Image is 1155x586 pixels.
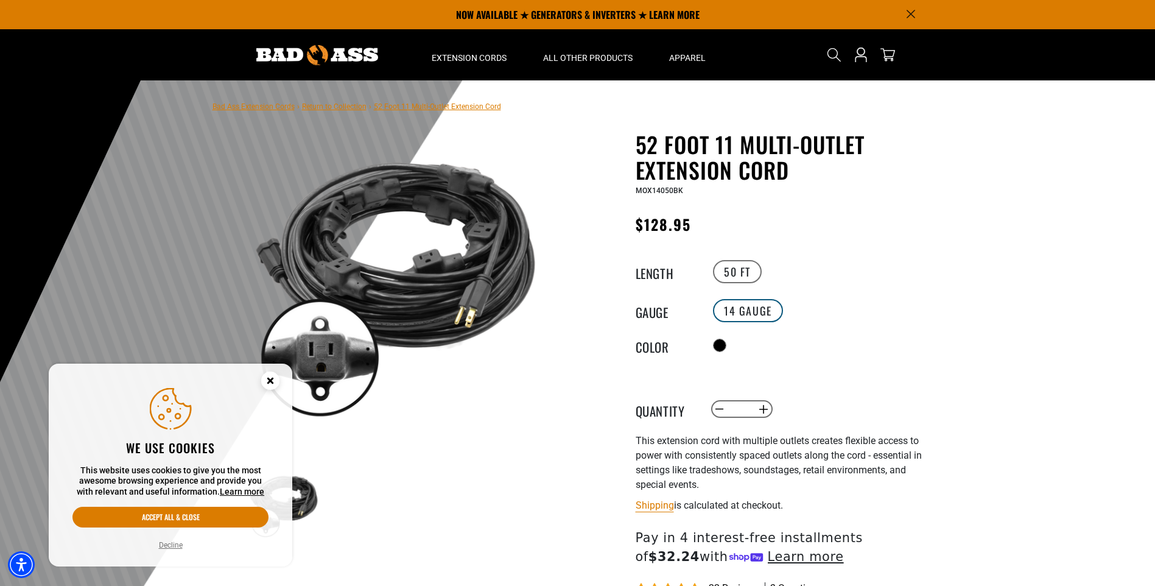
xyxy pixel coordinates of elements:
[636,401,697,417] label: Quantity
[636,497,934,514] div: is calculated at checkout.
[636,435,922,490] span: This extension cord with multiple outlets creates flexible access to power with consistently spac...
[248,364,292,401] button: Close this option
[297,102,300,111] span: ›
[851,29,871,80] a: Open this option
[636,500,674,511] a: Shipping
[413,29,525,80] summary: Extension Cords
[256,45,378,65] img: Bad Ass Extension Cords
[636,213,692,235] span: $128.95
[212,102,295,111] a: Bad Ass Extension Cords
[824,45,844,65] summary: Search
[525,29,651,80] summary: All Other Products
[432,52,507,63] span: Extension Cords
[8,551,35,578] div: Accessibility Menu
[302,102,367,111] a: Return to Collection
[878,48,897,62] a: cart
[669,52,706,63] span: Apparel
[636,264,697,280] legend: Length
[636,337,697,353] legend: Color
[155,539,186,551] button: Decline
[72,465,269,498] p: This website uses cookies to give you the most awesome browsing experience and provide you with r...
[72,440,269,456] h2: We use cookies
[220,487,264,496] a: This website uses cookies to give you the most awesome browsing experience and provide you with r...
[369,102,371,111] span: ›
[72,507,269,528] button: Accept all & close
[713,299,783,322] label: 14 Gauge
[49,364,292,567] aside: Cookie Consent
[374,102,501,111] span: 52 Foot 11 Multi-Outlet Extension Cord
[543,52,633,63] span: All Other Products
[212,99,501,113] nav: breadcrumbs
[713,260,762,283] label: 50 FT
[248,134,542,428] img: black
[636,132,934,183] h1: 52 Foot 11 Multi-Outlet Extension Cord
[651,29,724,80] summary: Apparel
[636,303,697,319] legend: Gauge
[636,186,683,195] span: MOX14050BK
